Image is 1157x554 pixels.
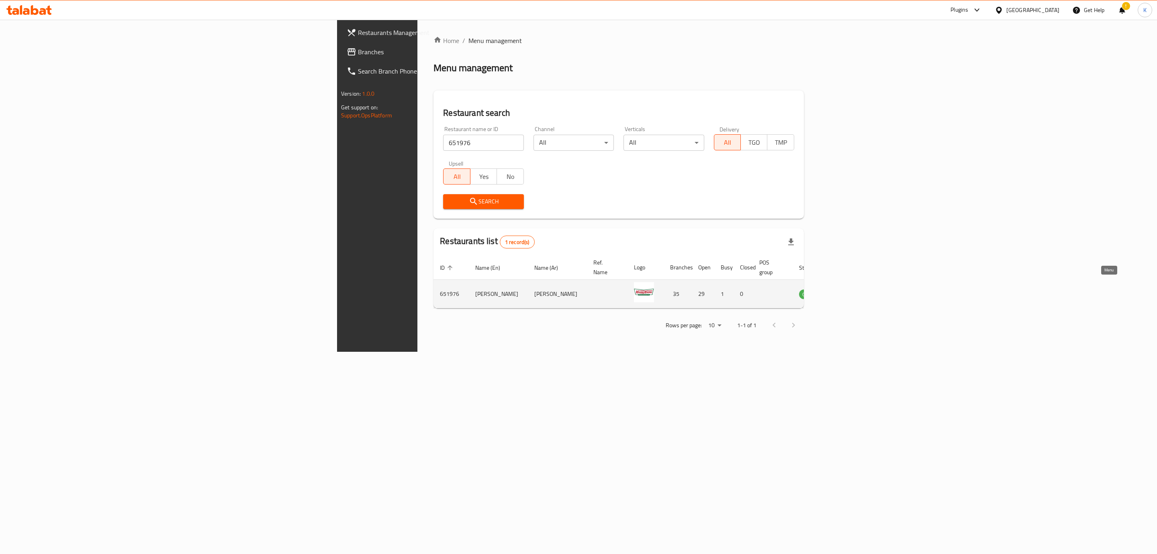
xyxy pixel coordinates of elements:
img: Krispy Kreme [634,282,654,302]
span: Get support on: [341,102,378,113]
table: enhanced table [433,255,863,308]
span: Name (Ar) [534,263,568,273]
span: TMP [771,137,791,148]
a: Search Branch Phone [340,62,530,81]
button: TGO [740,134,767,150]
h2: Restaurant search [443,107,794,119]
div: Export file [781,232,801,252]
th: Open [692,255,714,280]
label: Delivery [720,126,740,132]
span: Name (En) [475,263,511,273]
button: Yes [470,168,497,185]
span: Ref. Name [593,258,618,277]
span: TGO [744,137,764,148]
div: Rows per page: [705,320,724,332]
span: Restaurants Management [358,28,524,37]
button: Search [443,194,523,209]
h2: Restaurants list [440,235,534,248]
input: Search for restaurant name or ID.. [443,135,523,151]
span: 1 record(s) [500,238,534,246]
button: All [714,134,741,150]
span: Search Branch Phone [358,66,524,76]
span: All [718,137,738,148]
span: OPEN [799,290,819,299]
span: Version: [341,88,361,99]
td: 1 [714,280,734,308]
p: 1-1 of 1 [737,320,756,330]
span: Yes [474,171,494,183]
button: All [443,168,470,185]
td: [PERSON_NAME] [528,280,587,308]
button: TMP [767,134,794,150]
div: All [534,135,614,151]
span: ID [440,263,455,273]
td: 29 [692,280,714,308]
span: No [500,171,520,183]
div: [GEOGRAPHIC_DATA] [1006,6,1059,14]
div: Plugins [951,5,968,15]
td: 0 [734,280,753,308]
div: All [623,135,704,151]
button: No [497,168,523,185]
span: Status [799,263,825,273]
span: Search [450,197,517,207]
label: Upsell [449,160,464,166]
a: Restaurants Management [340,23,530,42]
a: Branches [340,42,530,62]
th: Logo [628,255,664,280]
span: POS group [759,258,783,277]
th: Closed [734,255,753,280]
span: K [1143,6,1147,14]
th: Busy [714,255,734,280]
div: Total records count [500,236,535,248]
a: Support.OpsPlatform [341,110,392,121]
span: 1.0.0 [362,88,374,99]
td: 35 [664,280,692,308]
nav: breadcrumb [433,36,804,45]
p: Rows per page: [666,320,702,330]
th: Branches [664,255,692,280]
span: Branches [358,47,524,57]
span: All [447,171,467,183]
